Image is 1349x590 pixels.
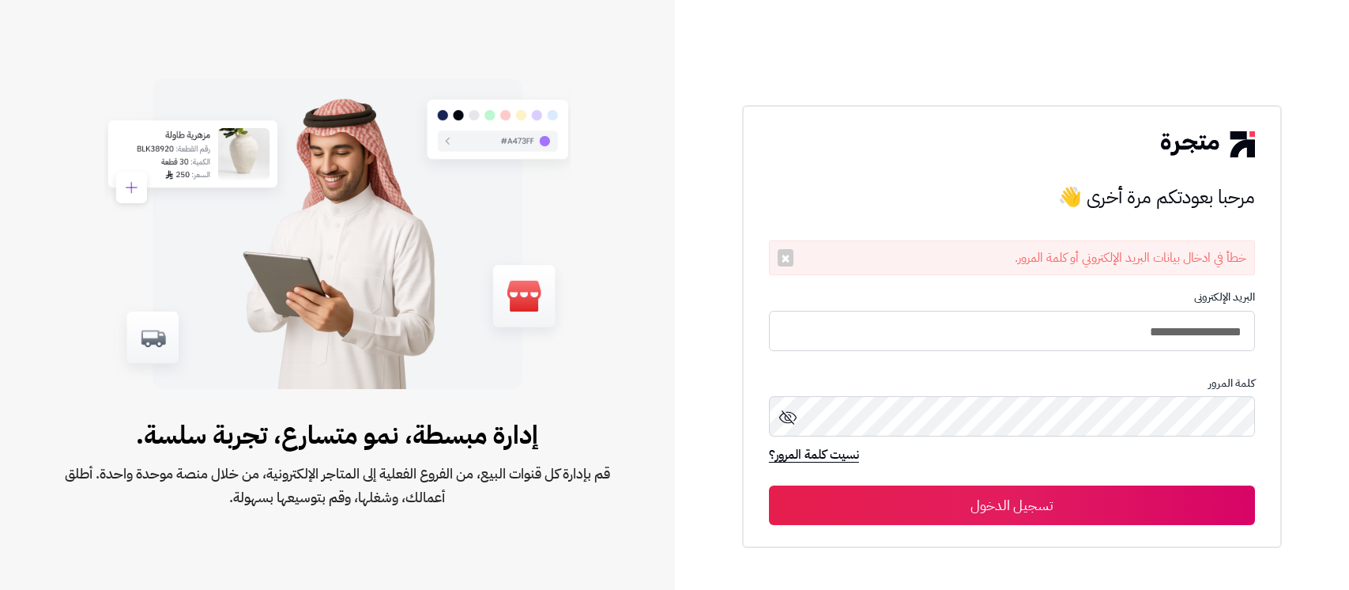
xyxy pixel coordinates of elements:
p: كلمة المرور [769,377,1255,390]
p: البريد الإلكترونى [769,291,1255,304]
span: قم بإدارة كل قنوات البيع، من الفروع الفعلية إلى المتاجر الإلكترونية، من خلال منصة موحدة واحدة. أط... [51,462,624,509]
a: نسيت كلمة المرور؟ [769,445,859,467]
div: خطأ في ادخال بيانات البريد الإلكتروني أو كلمة المرور. [769,240,1255,276]
span: إدارة مبسطة، نمو متسارع، تجربة سلسة. [51,416,624,454]
img: logo-2.png [1161,131,1254,157]
h3: مرحبا بعودتكم مرة أخرى 👋 [769,181,1255,213]
button: × [778,249,793,267]
button: تسجيل الدخول [769,486,1255,525]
